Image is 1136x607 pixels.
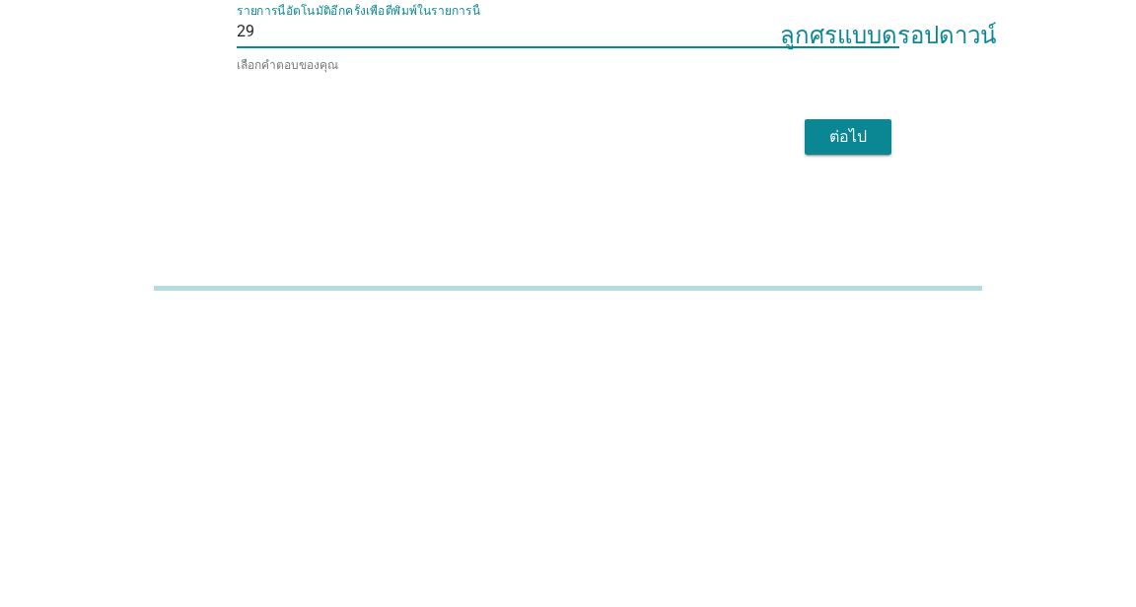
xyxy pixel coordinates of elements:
font: ลูกศรแบบดรอปดาวน์ [780,314,996,338]
input: รายการนี้อัตโนมัติอีกครั้งเพื่อตีพิมพ์ในรายการนี้ [254,310,872,342]
font: ภาษาไทย [751,174,818,193]
font: ลูกศรแบบดรอปดาวน์ [780,172,996,196]
font: เลือกคำตอบของคุณ [237,353,338,367]
button: ต่อไป [805,414,891,449]
font: 29 [237,316,254,335]
font: คุณอายุเท่าไร? [237,243,387,271]
font: ต่อไป [829,422,867,440]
